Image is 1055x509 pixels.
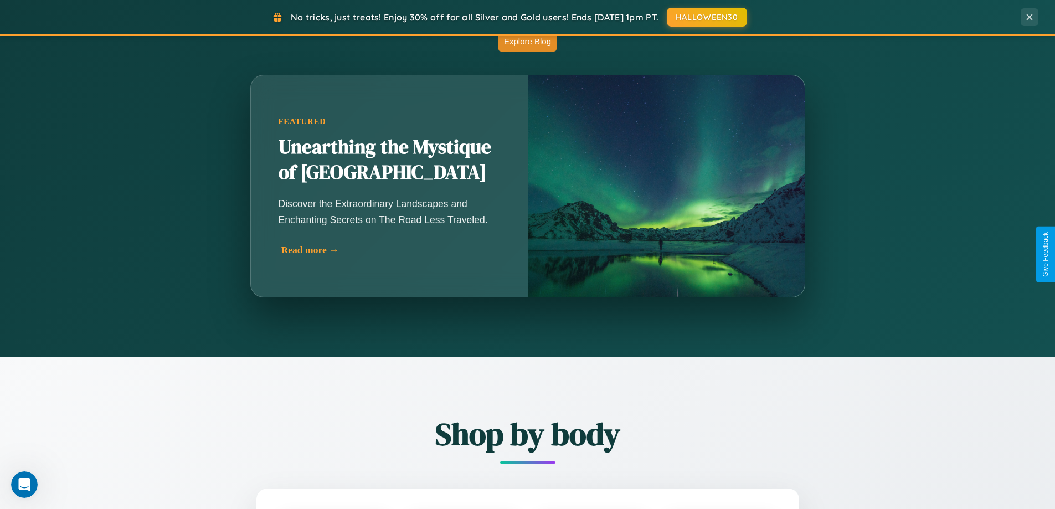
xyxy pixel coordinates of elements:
[195,413,860,455] h2: Shop by body
[291,12,658,23] span: No tricks, just treats! Enjoy 30% off for all Silver and Gold users! Ends [DATE] 1pm PT.
[667,8,747,27] button: HALLOWEEN30
[1042,232,1049,277] div: Give Feedback
[279,135,500,186] h2: Unearthing the Mystique of [GEOGRAPHIC_DATA]
[279,117,500,126] div: Featured
[281,244,503,256] div: Read more →
[11,471,38,498] iframe: Intercom live chat
[498,31,557,52] button: Explore Blog
[279,196,500,227] p: Discover the Extraordinary Landscapes and Enchanting Secrets on The Road Less Traveled.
